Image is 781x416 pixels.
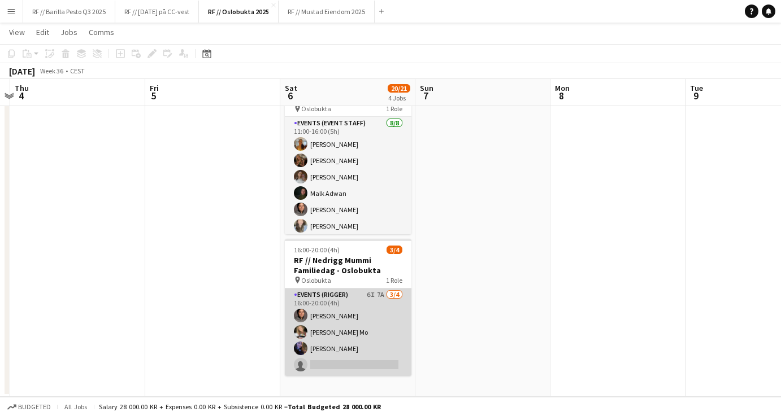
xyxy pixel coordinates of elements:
button: RF // Oslobukta 2025 [199,1,279,23]
app-card-role: Events (Event Staff)8/811:00-16:00 (5h)[PERSON_NAME][PERSON_NAME][PERSON_NAME]Malk Adwan[PERSON_N... [285,117,411,270]
button: RF // [DATE] på CC-vest [115,1,199,23]
span: Total Budgeted 28 000.00 KR [288,402,381,411]
div: [DATE] [9,65,35,77]
a: View [5,25,29,40]
span: 7 [418,89,433,102]
span: View [9,27,25,37]
span: Comms [89,27,114,37]
button: RF // Mustad Eiendom 2025 [279,1,375,23]
span: Oslobukta [301,104,331,113]
span: All jobs [62,402,89,411]
span: 6 [283,89,297,102]
span: Sun [420,83,433,93]
span: Fri [150,83,159,93]
span: Edit [36,27,49,37]
button: Budgeted [6,401,53,413]
span: Sat [285,83,297,93]
span: Tue [690,83,703,93]
a: Comms [84,25,119,40]
span: Mon [555,83,570,93]
span: 20/21 [388,84,410,93]
span: 5 [148,89,159,102]
a: Jobs [56,25,82,40]
span: Budgeted [18,403,51,411]
span: 1 Role [386,104,402,113]
div: 4 Jobs [388,94,410,102]
span: 4 [13,89,29,102]
a: Edit [32,25,54,40]
app-card-role: Events (Rigger)6I7A3/416:00-20:00 (4h)[PERSON_NAME][PERSON_NAME] Mo[PERSON_NAME] [285,288,411,376]
span: 16:00-20:00 (4h) [294,246,340,254]
span: 8 [553,89,570,102]
app-job-card: 16:00-20:00 (4h)3/4RF // Nedrigg Mummi Familiedag - Oslobukta Oslobukta1 RoleEvents (Rigger)6I7A3... [285,239,411,376]
span: Jobs [60,27,77,37]
button: RF // Barilla Pesto Q3 2025 [23,1,115,23]
app-job-card: 11:00-16:00 (5h)8/8RF // Gjennomføring Mummi Familiedag - Oslobukta Oslobukta1 RoleEvents (Event ... [285,67,411,234]
h3: RF // Nedrigg Mummi Familiedag - Oslobukta [285,255,411,275]
div: Salary 28 000.00 KR + Expenses 0.00 KR + Subsistence 0.00 KR = [99,402,381,411]
span: Week 36 [37,67,66,75]
span: 9 [688,89,703,102]
div: CEST [70,67,85,75]
span: Oslobukta [301,276,331,284]
span: 3/4 [387,246,402,254]
span: 1 Role [386,276,402,284]
span: Thu [15,83,29,93]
